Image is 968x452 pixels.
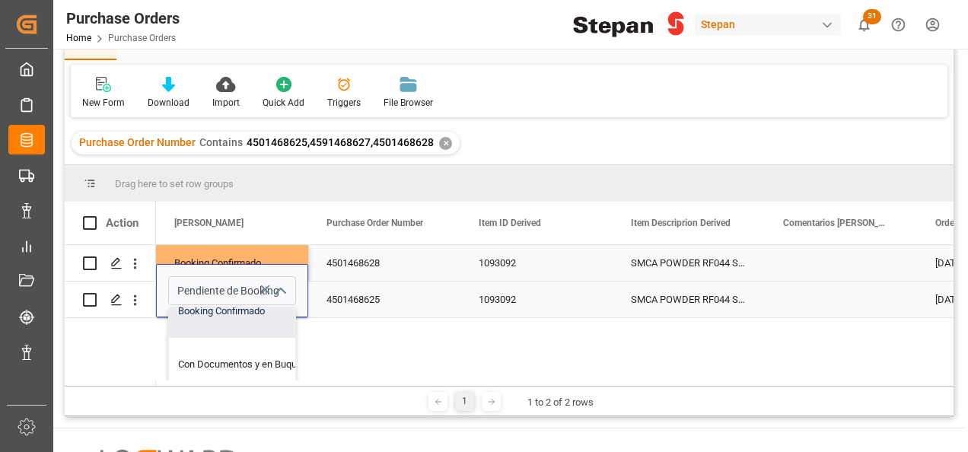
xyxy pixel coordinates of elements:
input: Type to search/select [168,276,296,305]
a: Home [66,33,91,43]
button: Help Center [881,8,915,42]
div: SMCA POWDER RF044 SS1000k [613,245,765,281]
span: Contains [199,136,243,148]
span: [PERSON_NAME] [174,218,244,228]
img: Stepan_Company_logo.svg.png_1713531530.png [573,11,684,38]
button: close menu [268,279,291,303]
div: 4501468628 [308,245,460,281]
span: Item ID Derived [479,218,541,228]
span: Drag here to set row groups [115,178,234,189]
div: New Form [82,96,125,110]
div: SMCA POWDER RF044 SS1000k [613,282,765,317]
div: Action [106,216,139,230]
div: 1093092 [460,282,613,317]
button: Stepan [695,10,847,39]
div: Triggers [327,96,361,110]
span: Comentarios [PERSON_NAME] [783,218,885,228]
div: File Browser [384,96,433,110]
div: Press SPACE to select this row. [65,245,156,282]
div: 4501468625 [308,282,460,317]
span: Purchase Order Number [326,218,423,228]
span: Purchase Order Number [79,136,196,148]
button: show 31 new notifications [847,8,881,42]
div: Booking Confirmado [169,285,326,338]
div: 1 to 2 of 2 rows [527,395,594,410]
div: 1 [455,392,474,411]
div: Import [212,96,240,110]
div: 1093092 [460,245,613,281]
div: Quick Add [263,96,304,110]
div: Con Documentos y en Buque [169,338,326,391]
div: Press SPACE to select this row. [65,282,156,318]
span: 4501468625,4591468627,4501468628 [247,136,434,148]
div: Booking Confirmado [174,246,290,281]
span: Item Descriprion Derived [631,218,731,228]
div: ✕ [439,137,452,150]
div: Download [148,96,189,110]
div: Stepan [695,14,841,36]
div: Purchase Orders [66,7,180,30]
span: 31 [863,9,881,24]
